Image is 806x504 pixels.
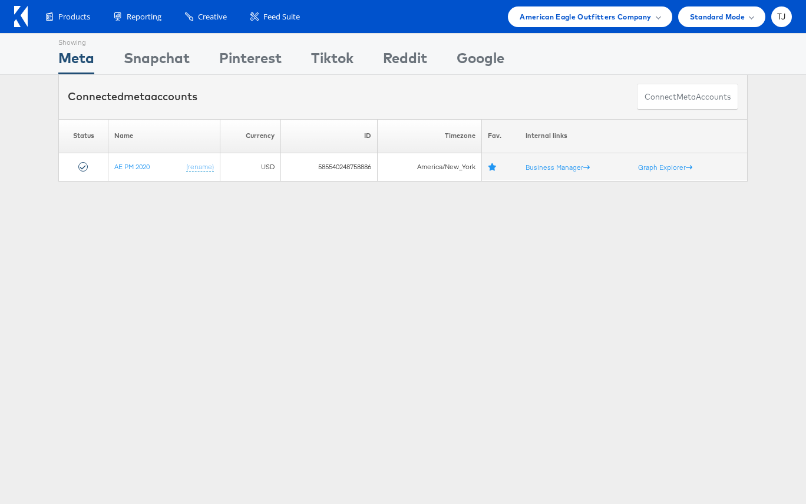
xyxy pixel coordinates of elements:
[127,11,161,22] span: Reporting
[58,34,94,48] div: Showing
[638,162,692,171] a: Graph Explorer
[526,162,590,171] a: Business Manager
[219,48,282,74] div: Pinterest
[114,162,150,170] a: AE PM 2020
[280,119,377,153] th: ID
[108,119,220,153] th: Name
[59,119,108,153] th: Status
[676,91,696,103] span: meta
[311,48,354,74] div: Tiktok
[280,153,377,181] td: 585540248758886
[220,153,280,181] td: USD
[124,48,190,74] div: Snapchat
[457,48,504,74] div: Google
[58,48,94,74] div: Meta
[58,11,90,22] span: Products
[377,119,481,153] th: Timezone
[220,119,280,153] th: Currency
[263,11,300,22] span: Feed Suite
[198,11,227,22] span: Creative
[383,48,427,74] div: Reddit
[520,11,651,23] span: American Eagle Outfitters Company
[690,11,745,23] span: Standard Mode
[637,84,738,110] button: ConnectmetaAccounts
[777,13,786,21] span: TJ
[68,89,197,104] div: Connected accounts
[377,153,481,181] td: America/New_York
[186,162,213,172] a: (rename)
[124,90,151,103] span: meta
